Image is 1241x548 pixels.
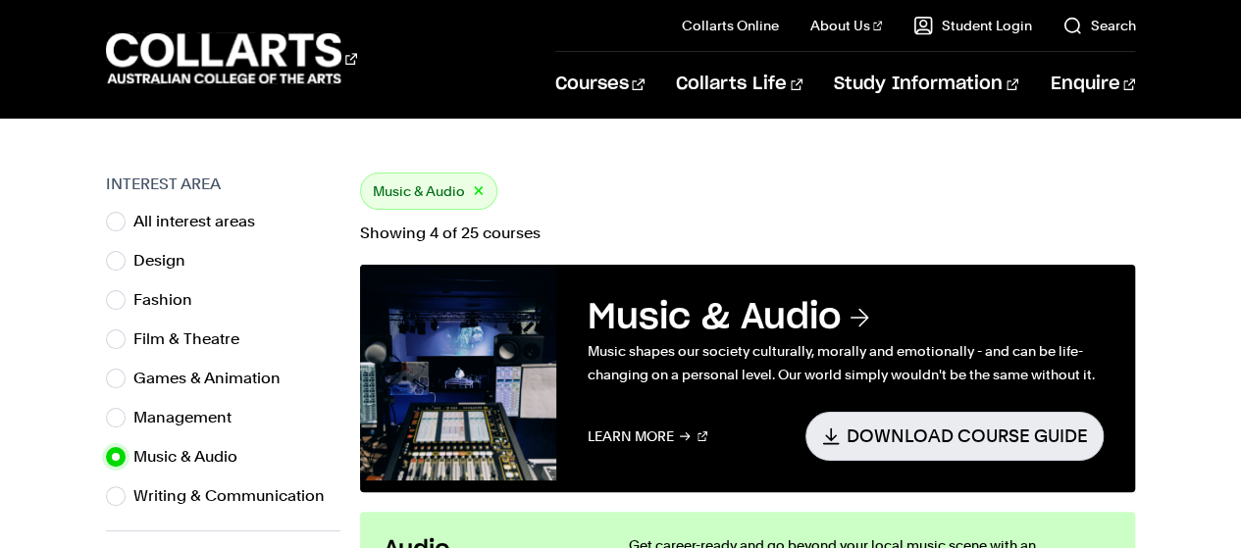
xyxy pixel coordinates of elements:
[1062,16,1135,35] a: Search
[676,52,802,117] a: Collarts Life
[360,265,556,480] img: Music & Audio
[555,52,645,117] a: Courses
[588,296,1105,339] h3: Music & Audio
[133,443,253,471] label: Music & Audio
[106,30,357,86] div: Go to homepage
[913,16,1031,35] a: Student Login
[1050,52,1135,117] a: Enquire
[805,412,1104,460] a: Download Course Guide
[588,339,1105,386] p: Music shapes our society culturally, morally and emotionally - and can be life-changing on a pers...
[106,173,340,196] h3: Interest Area
[588,412,708,460] a: Learn More
[133,482,340,510] label: Writing & Communication
[473,180,485,203] button: ×
[133,365,296,392] label: Games & Animation
[682,16,779,35] a: Collarts Online
[133,247,201,274] label: Design
[360,225,1136,241] p: Showing 4 of 25 courses
[133,325,255,353] label: Film & Theatre
[133,286,208,314] label: Fashion
[360,173,497,210] div: Music & Audio
[133,404,247,431] label: Management
[133,208,271,235] label: All interest areas
[834,52,1018,117] a: Study Information
[810,16,883,35] a: About Us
